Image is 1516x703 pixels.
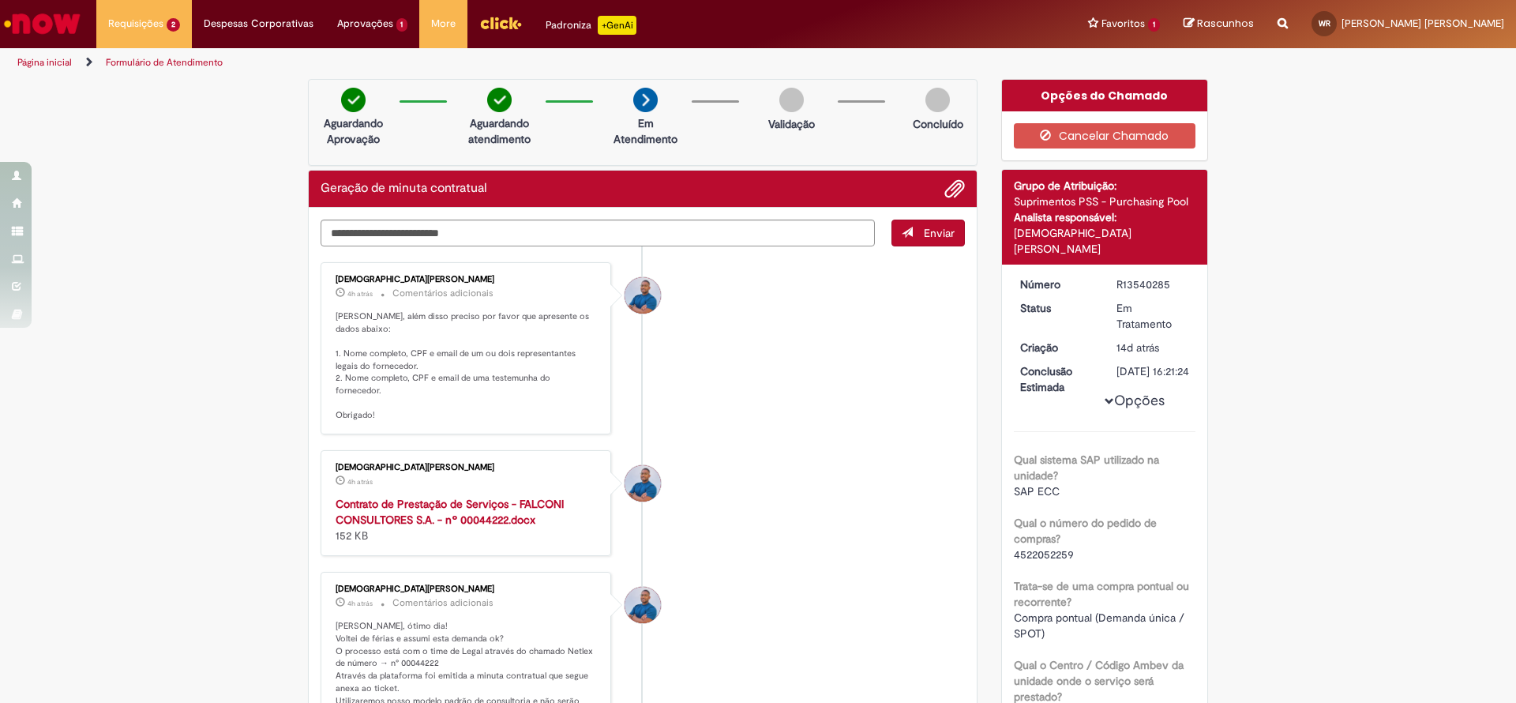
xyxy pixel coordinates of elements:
dt: Criação [1008,340,1105,355]
span: 4h atrás [347,477,373,487]
div: Grupo de Atribuição: [1014,178,1196,194]
p: Aguardando Aprovação [315,115,392,147]
div: [DEMOGRAPHIC_DATA][PERSON_NAME] [1014,225,1196,257]
a: Página inicial [17,56,72,69]
span: WR [1319,18,1330,28]
time: 16/09/2025 15:19:46 [1116,340,1159,355]
p: Concluído [913,116,963,132]
div: Suprimentos PSS - Purchasing Pool [1014,194,1196,209]
span: 1 [396,18,408,32]
span: Aprovações [337,16,393,32]
b: Qual sistema SAP utilizado na unidade? [1014,453,1159,483]
span: Requisições [108,16,163,32]
div: Analista responsável: [1014,209,1196,225]
span: Enviar [924,226,955,240]
div: [DEMOGRAPHIC_DATA][PERSON_NAME] [336,585,599,594]
b: Qual o número do pedido de compras? [1014,516,1157,546]
img: check-circle-green.png [487,88,512,112]
dt: Número [1008,276,1105,292]
small: Comentários adicionais [392,287,493,300]
span: 2 [167,18,180,32]
div: Em Tratamento [1116,300,1190,332]
p: Validação [768,116,815,132]
div: Esdras Dias De Oliveira Maria [625,465,661,502]
img: arrow-next.png [633,88,658,112]
a: Formulário de Atendimento [106,56,223,69]
span: Rascunhos [1197,16,1254,31]
div: 152 KB [336,496,599,543]
time: 30/09/2025 11:40:41 [347,289,373,299]
span: SAP ECC [1014,484,1060,498]
div: 16/09/2025 15:19:46 [1116,340,1190,355]
img: click_logo_yellow_360x200.png [479,11,522,35]
dt: Status [1008,300,1105,316]
div: Opções do Chamado [1002,80,1208,111]
img: img-circle-grey.png [779,88,804,112]
div: [DEMOGRAPHIC_DATA][PERSON_NAME] [336,463,599,472]
img: ServiceNow [2,8,83,39]
button: Cancelar Chamado [1014,123,1196,148]
div: [DEMOGRAPHIC_DATA][PERSON_NAME] [336,275,599,284]
p: Aguardando atendimento [461,115,538,147]
span: Favoritos [1101,16,1145,32]
span: 14d atrás [1116,340,1159,355]
span: Compra pontual (Demanda única / SPOT) [1014,611,1188,641]
img: check-circle-green.png [341,88,366,112]
span: More [431,16,456,32]
div: [DATE] 16:21:24 [1116,363,1190,379]
p: Em Atendimento [607,115,684,147]
span: 4522052259 [1014,547,1074,562]
a: Rascunhos [1184,17,1254,32]
p: [PERSON_NAME], além disso preciso por favor que apresente os dados abaixo: 1. Nome completo, CPF ... [336,310,599,422]
div: Esdras Dias De Oliveira Maria [625,277,661,314]
a: Contrato de Prestação de Serviços - FALCONI CONSULTORES S.A. - nº 00044222.docx [336,497,564,527]
span: Despesas Corporativas [204,16,313,32]
div: Esdras Dias De Oliveira Maria [625,587,661,623]
time: 30/09/2025 11:39:19 [347,477,373,487]
dt: Conclusão Estimada [1008,363,1105,395]
ul: Trilhas de página [12,48,999,77]
p: +GenAi [598,16,636,35]
h2: Geração de minuta contratual Histórico de tíquete [321,182,487,196]
img: img-circle-grey.png [925,88,950,112]
div: R13540285 [1116,276,1190,292]
small: Comentários adicionais [392,596,493,610]
button: Adicionar anexos [944,179,965,199]
div: Padroniza [546,16,636,35]
b: Trata-se de uma compra pontual ou recorrente? [1014,579,1189,609]
span: 4h atrás [347,289,373,299]
button: Enviar [891,220,965,246]
span: [PERSON_NAME] [PERSON_NAME] [1342,17,1504,30]
span: 1 [1148,18,1160,32]
span: 4h atrás [347,599,373,608]
textarea: Digite sua mensagem aqui... [321,220,875,246]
